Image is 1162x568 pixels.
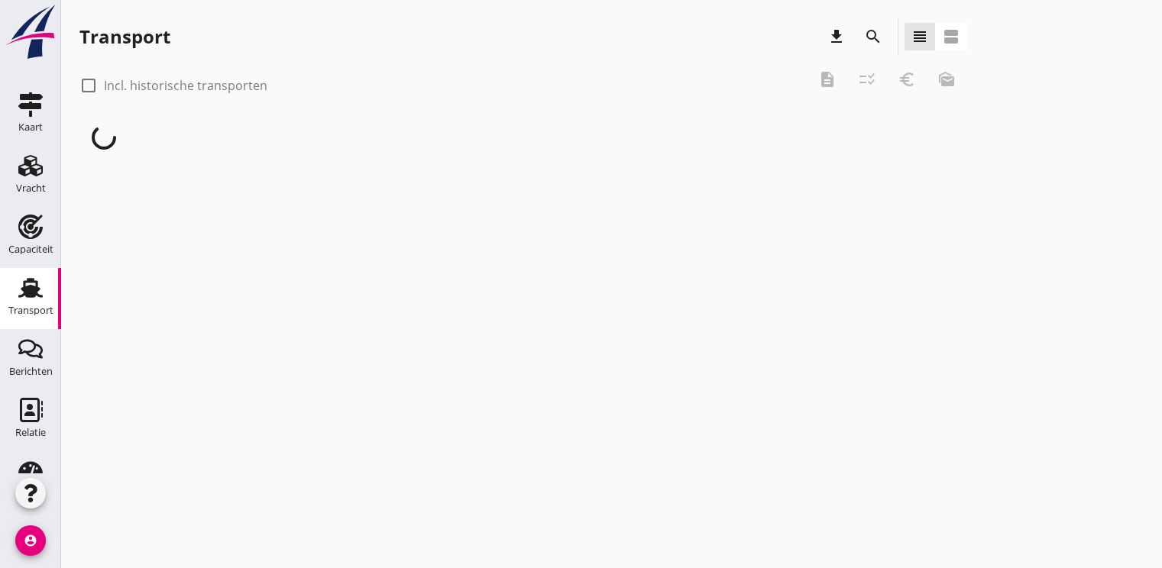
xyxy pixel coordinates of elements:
div: Kaart [18,122,43,132]
i: search [864,27,882,46]
div: Transport [79,24,170,49]
div: Transport [8,305,53,315]
div: Relatie [15,428,46,437]
div: Berichten [9,366,53,376]
i: download [827,27,846,46]
img: logo-small.a267ee39.svg [3,4,58,60]
i: view_headline [911,27,929,46]
i: account_circle [15,525,46,556]
label: Incl. historische transporten [104,78,267,93]
i: view_agenda [942,27,960,46]
div: Vracht [16,183,46,193]
div: Capaciteit [8,244,53,254]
